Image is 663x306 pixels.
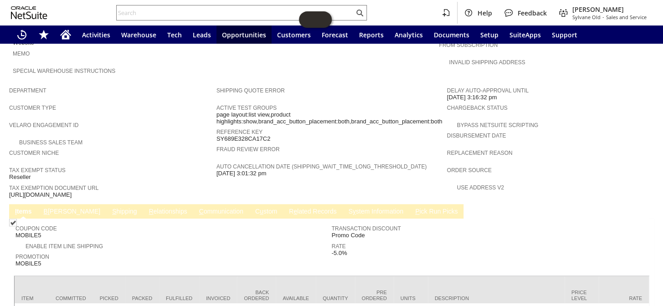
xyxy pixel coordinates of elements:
a: Home [55,25,77,44]
a: Reference Key [216,129,262,135]
a: B[PERSON_NAME] [41,208,103,216]
a: Special Warehouse Instructions [13,68,115,74]
a: SuiteApps [504,25,546,44]
span: C [199,208,204,215]
a: Communication [197,208,246,216]
svg: Recent Records [16,29,27,40]
span: [DATE] 3:16:32 pm [447,94,497,101]
a: Velaro Engagement ID [9,122,78,128]
a: System Information [346,208,406,216]
a: Customers [272,25,316,44]
a: Unrolled view on [637,206,648,217]
a: Active Test Groups [216,105,277,111]
span: - [602,14,604,20]
span: Sales and Service [606,14,647,20]
a: From Subscription [439,42,498,48]
span: e [293,208,297,215]
span: Reseller [9,173,31,181]
span: Opportunities [222,31,266,39]
span: P [415,208,419,215]
a: Documents [428,25,475,44]
a: Recent Records [11,25,33,44]
span: [URL][DOMAIN_NAME] [9,191,72,199]
span: Feedback [518,9,547,17]
span: MOBILE5 [15,232,41,239]
span: u [260,208,263,215]
a: Relationships [147,208,190,216]
div: Description [435,295,558,301]
span: Oracle Guided Learning Widget. To move around, please hold and drag [315,11,332,28]
span: Sylvane Old [572,14,601,20]
a: Leads [187,25,216,44]
a: Delay Auto-Approval Until [447,87,529,94]
input: Search [117,7,354,18]
a: Shipping Quote Error [216,87,285,94]
span: -5.0% [332,250,347,257]
span: S [112,208,116,215]
span: MOBILE5 [15,260,41,267]
a: Forecast [316,25,354,44]
div: Price Level [571,290,592,301]
a: Tax Exempt Status [9,167,66,173]
a: Setup [475,25,504,44]
a: Business Sales Team [19,139,82,146]
a: Rate [332,243,346,250]
a: Custom [253,208,279,216]
span: I [15,208,17,215]
div: Available [283,295,309,301]
div: Pre Ordered [362,290,387,301]
iframe: Click here to launch Oracle Guided Learning Help Panel [299,11,332,28]
a: Bypass NetSuite Scripting [457,122,538,128]
a: Items [13,208,34,216]
a: Tax Exemption Document URL [9,185,98,191]
a: Chargeback Status [447,105,508,111]
span: page layout:list view,product highlights:show,brand_acc_button_placement:both,brand_acc_button_pl... [216,111,442,125]
div: Packed [132,295,152,301]
a: Tech [162,25,187,44]
a: Opportunities [216,25,272,44]
a: Reports [354,25,389,44]
a: Replacement reason [447,150,513,156]
a: Disbursement Date [447,133,506,139]
a: Shipping [110,208,139,216]
span: R [149,208,154,215]
a: Transaction Discount [332,225,401,232]
a: Warehouse [116,25,162,44]
a: Activities [77,25,116,44]
span: B [44,208,48,215]
img: Checked [9,219,17,226]
a: Analytics [389,25,428,44]
span: Help [478,9,492,17]
span: Setup [480,31,499,39]
div: Quantity [323,295,348,301]
svg: Shortcuts [38,29,49,40]
div: Committed [56,295,86,301]
span: Documents [434,31,469,39]
span: Leads [193,31,211,39]
span: Customers [277,31,311,39]
a: Auto Cancellation Date (shipping_wait_time_long_threshold_date) [216,163,427,170]
a: Coupon Code [15,225,57,232]
a: Invalid Shipping Address [449,59,525,66]
div: Units [401,295,421,301]
div: Shortcuts [33,25,55,44]
a: Customer Type [9,105,56,111]
svg: Search [354,7,365,18]
span: Warehouse [121,31,156,39]
a: Order Source [447,167,492,173]
span: Forecast [322,31,348,39]
span: Promo Code [332,232,365,239]
span: Analytics [395,31,423,39]
a: Pick Run Picks [413,208,460,216]
span: Activities [82,31,110,39]
svg: logo [11,6,47,19]
span: [PERSON_NAME] [572,5,647,14]
a: Customer Niche [9,150,59,156]
span: y [353,208,356,215]
a: Memo [13,51,30,57]
a: Promotion [15,254,49,260]
div: Rate [606,295,642,301]
a: Related Records [287,208,339,216]
div: Picked [100,295,118,301]
a: Use Address V2 [457,184,504,191]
